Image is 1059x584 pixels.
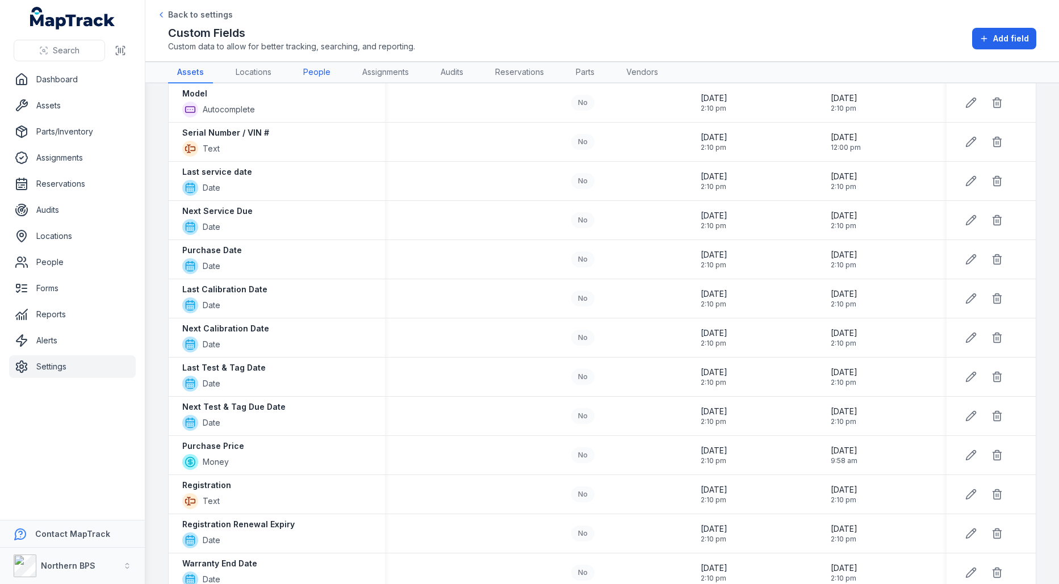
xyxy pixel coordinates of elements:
time: 03/09/2025, 2:10:52 pm [701,249,727,270]
a: Alerts [9,329,136,352]
span: 2:10 pm [831,417,857,426]
span: [DATE] [831,210,857,221]
div: No [571,369,595,385]
span: [DATE] [701,445,727,456]
a: Assignments [353,62,418,83]
span: [DATE] [701,562,727,574]
span: [DATE] [831,249,857,261]
div: No [571,330,595,346]
span: Date [203,535,220,546]
span: Add field [993,33,1029,44]
strong: Last service date [182,166,252,178]
strong: Next Service Due [182,205,253,217]
strong: Purchase Date [182,245,242,256]
span: 2:10 pm [831,221,857,230]
a: Locations [9,225,136,247]
span: 2:10 pm [831,339,857,348]
a: Audits [432,62,472,83]
time: 03/09/2025, 2:10:52 pm [701,523,727,544]
a: Back to settings [157,9,233,20]
span: [DATE] [831,562,857,574]
div: No [571,134,595,150]
span: [DATE] [831,445,857,456]
span: 9:58 am [831,456,857,465]
strong: Last Calibration Date [182,284,267,295]
strong: Registration [182,480,231,491]
time: 03/09/2025, 2:10:52 pm [831,484,857,505]
span: 2:10 pm [701,182,727,191]
time: 03/09/2025, 2:10:52 pm [701,132,727,152]
span: 2:10 pm [831,104,857,113]
time: 03/09/2025, 2:10:52 pm [831,406,857,426]
span: [DATE] [831,367,857,378]
time: 03/09/2025, 2:10:52 pm [831,210,857,230]
span: 2:10 pm [701,378,727,387]
span: Date [203,221,220,233]
span: 2:10 pm [701,495,727,505]
span: 2:10 pm [831,300,857,309]
span: 2:10 pm [831,378,857,387]
a: People [9,251,136,274]
strong: Next Test & Tag Due Date [182,401,286,413]
span: 2:10 pm [701,339,727,348]
strong: Registration Renewal Expiry [182,519,295,530]
a: Reservations [9,173,136,195]
a: Assets [9,94,136,117]
strong: Contact MapTrack [35,529,110,539]
span: Date [203,182,220,194]
strong: Model [182,88,207,99]
span: [DATE] [701,406,727,417]
a: Vendors [617,62,667,83]
time: 03/09/2025, 2:10:52 pm [701,288,727,309]
span: Date [203,339,220,350]
time: 25/09/2025, 12:00:18 pm [831,132,861,152]
span: 2:10 pm [701,143,727,152]
div: No [571,447,595,463]
button: Search [14,40,105,61]
a: Audits [9,199,136,221]
span: Date [203,300,220,311]
div: No [571,565,595,581]
span: Date [203,417,220,428]
a: Reservations [486,62,553,83]
a: Parts [567,62,604,83]
div: No [571,526,595,541]
span: 2:10 pm [831,261,857,270]
a: Forms [9,277,136,300]
time: 03/09/2025, 2:10:52 pm [831,288,857,309]
span: Text [203,495,220,507]
span: [DATE] [831,327,857,339]
span: Autocomplete [203,104,255,115]
span: [DATE] [831,132,861,143]
time: 03/09/2025, 2:10:52 pm [701,445,727,465]
span: 2:10 pm [701,104,727,113]
div: No [571,173,595,189]
span: [DATE] [701,484,727,495]
time: 03/09/2025, 2:10:52 pm [831,249,857,270]
time: 05/09/2025, 9:58:52 am [831,445,857,465]
span: [DATE] [701,210,727,221]
span: 2:10 pm [831,535,857,544]
span: Money [203,456,229,468]
a: Assets [168,62,213,83]
span: Custom data to allow for better tracking, searching, and reporting. [168,41,415,52]
span: [DATE] [831,523,857,535]
time: 03/09/2025, 2:10:52 pm [701,484,727,505]
span: 2:10 pm [701,535,727,544]
a: Reports [9,303,136,326]
span: Text [203,143,220,154]
div: No [571,95,595,111]
span: 12:00 pm [831,143,861,152]
strong: Northern BPS [41,561,95,570]
time: 03/09/2025, 2:10:52 pm [831,367,857,387]
span: [DATE] [701,171,727,182]
span: [DATE] [701,367,727,378]
span: [DATE] [701,327,727,339]
strong: Warranty End Date [182,558,257,569]
span: 2:10 pm [831,574,857,583]
span: [DATE] [701,132,727,143]
div: No [571,408,595,424]
span: [DATE] [701,249,727,261]
span: 2:10 pm [701,456,727,465]
span: [DATE] [831,171,857,182]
